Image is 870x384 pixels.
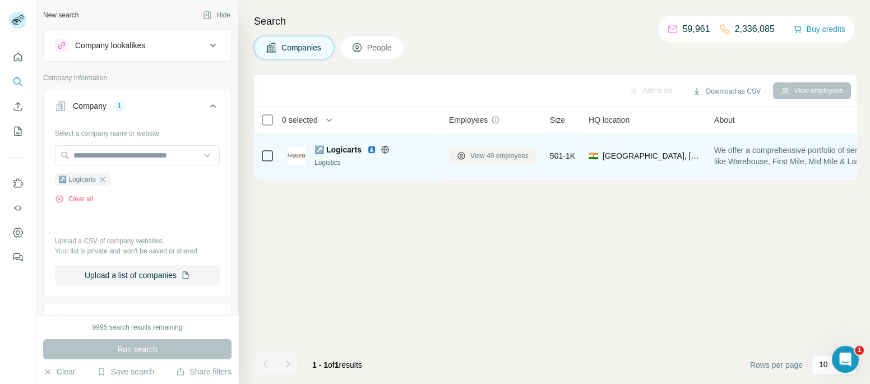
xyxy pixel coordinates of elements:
[855,346,864,355] span: 1
[367,145,376,154] img: LinkedIn logo
[282,114,318,126] span: 0 selected
[288,147,306,165] img: Logo of ↗️ Logicarts
[55,236,220,246] p: Upload a CSV of company websites.
[470,151,529,161] span: View 49 employees
[684,83,768,100] button: Download as CSV
[55,124,220,138] div: Select a company name or website
[9,198,27,218] button: Use Surfe API
[43,73,232,83] p: Company information
[58,174,96,184] span: ↗️ Logicarts
[750,359,803,371] span: Rows per page
[9,72,27,92] button: Search
[589,114,630,126] span: HQ location
[819,359,828,370] p: 10
[449,147,536,164] button: View 49 employees
[312,360,328,369] span: 1 - 1
[9,96,27,117] button: Enrich CSV
[312,360,362,369] span: results
[9,223,27,243] button: Dashboard
[9,173,27,193] button: Use Surfe on LinkedIn
[9,47,27,67] button: Quick start
[589,150,598,161] span: 🇮🇳
[550,114,565,126] span: Size
[367,42,393,53] span: People
[97,366,154,377] button: Save search
[714,114,735,126] span: About
[55,194,93,204] button: Clear all
[735,22,775,36] p: 2,336,085
[9,121,27,141] button: My lists
[73,100,107,112] div: Company
[113,101,126,111] div: 1
[832,346,859,373] iframe: Intercom live chat
[195,7,238,24] button: Hide
[683,22,710,36] p: 59,961
[335,360,339,369] span: 1
[9,247,27,267] button: Feedback
[44,32,231,59] button: Company lookalikes
[43,366,75,377] button: Clear
[92,322,183,332] div: 9995 search results remaining
[603,150,701,161] span: [GEOGRAPHIC_DATA], [GEOGRAPHIC_DATA]
[55,265,220,285] button: Upload a list of companies
[55,246,220,256] p: Your list is private and won't be saved or shared.
[254,13,857,29] h4: Search
[281,42,322,53] span: Companies
[328,360,335,369] span: of
[314,144,362,155] span: ↗️ Logicarts
[550,150,575,161] span: 501-1K
[44,92,231,124] button: Company1
[75,40,145,51] div: Company lookalikes
[793,21,845,37] button: Buy credits
[43,10,78,20] div: New search
[44,306,231,332] button: Industry
[73,313,101,325] div: Industry
[176,366,232,377] button: Share filters
[449,114,488,126] span: Employees
[314,158,436,168] div: Logistics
